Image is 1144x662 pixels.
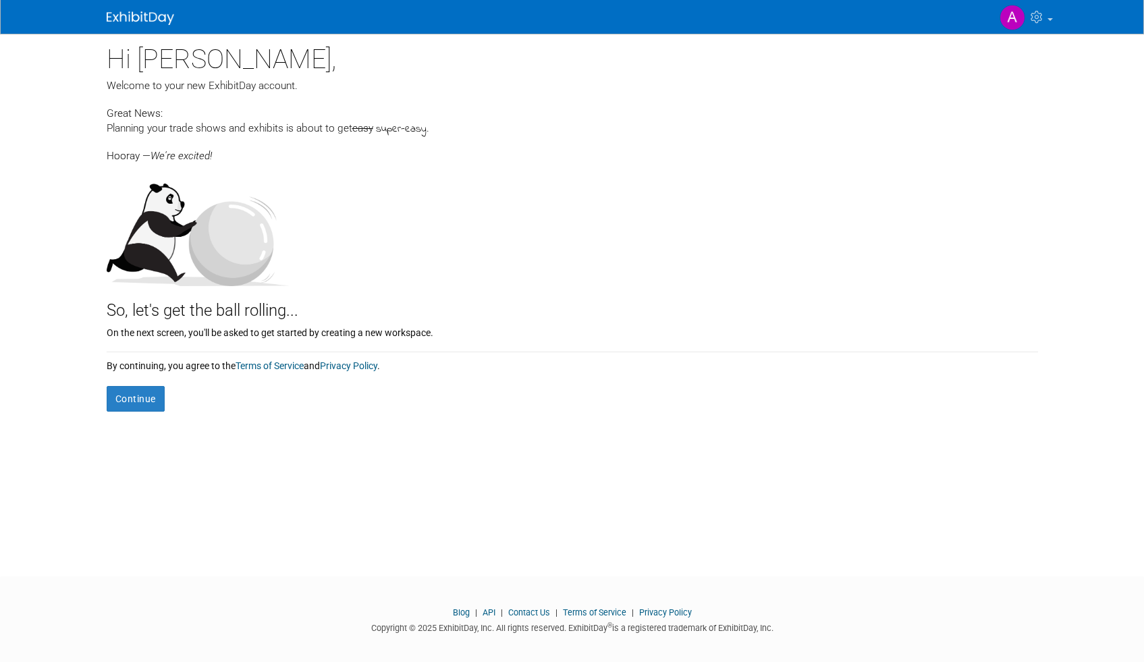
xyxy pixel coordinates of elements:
[376,121,427,137] span: super-easy
[552,607,561,617] span: |
[628,607,637,617] span: |
[107,11,174,25] img: ExhibitDay
[472,607,481,617] span: |
[151,150,212,162] span: We're excited!
[508,607,550,617] a: Contact Us
[320,360,377,371] a: Privacy Policy
[107,121,1038,137] div: Planning your trade shows and exhibits is about to get .
[497,607,506,617] span: |
[107,105,1038,121] div: Great News:
[236,360,304,371] a: Terms of Service
[1000,5,1025,30] img: Ailsa Sinclair
[107,352,1038,373] div: By continuing, you agree to the and .
[107,323,1038,339] div: On the next screen, you'll be asked to get started by creating a new workspace.
[563,607,626,617] a: Terms of Service
[107,386,165,412] button: Continue
[352,122,373,134] span: easy
[107,170,289,286] img: Let's get the ball rolling
[107,34,1038,78] div: Hi [PERSON_NAME],
[453,607,470,617] a: Blog
[107,286,1038,323] div: So, let's get the ball rolling...
[107,137,1038,163] div: Hooray —
[107,78,1038,93] div: Welcome to your new ExhibitDay account.
[607,622,612,629] sup: ®
[639,607,692,617] a: Privacy Policy
[483,607,495,617] a: API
